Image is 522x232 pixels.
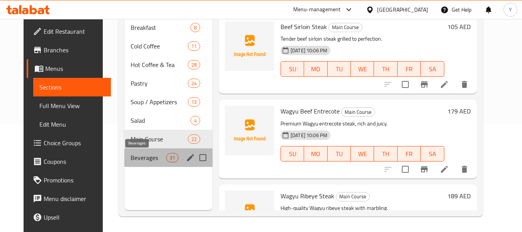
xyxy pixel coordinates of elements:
[188,97,200,107] div: items
[39,101,105,110] span: Full Menu View
[44,213,105,222] span: Upsell
[191,117,200,124] span: 4
[39,82,105,92] span: Sections
[336,192,369,201] span: Main Course
[455,75,474,94] button: delete
[188,41,200,51] div: items
[351,61,374,77] button: WE
[188,98,200,106] span: 13
[185,152,196,163] button: edit
[131,79,188,88] span: Pastry
[398,61,421,77] button: FR
[304,61,327,77] button: MO
[131,97,188,107] span: Soup / Appetizers
[424,64,441,75] span: SA
[328,23,362,32] div: Main Course
[397,76,413,93] span: Select to update
[415,75,434,94] button: Branch-specific-item
[447,106,471,117] h6: 179 AED
[124,130,213,148] div: Main Course22
[440,80,449,89] a: Edit menu item
[27,22,111,41] a: Edit Restaurant
[374,61,397,77] button: TH
[447,21,471,32] h6: 105 AED
[124,55,213,74] div: Hot Coffee & Tea28
[131,60,188,69] span: Hot Coffee & Tea
[424,148,441,160] span: SA
[131,41,188,51] span: Cold Coffee
[166,153,179,162] div: items
[284,148,301,160] span: SU
[124,18,213,37] div: Breakfast8
[188,80,200,87] span: 24
[188,136,200,143] span: 22
[281,119,444,129] p: Premium Wagyu entrecote steak, rich and juicy.
[27,208,111,227] a: Upsell
[331,148,348,160] span: TU
[281,203,444,213] p: High-quality Wagyu ribeye steak with marbling.
[33,115,111,134] a: Edit Menu
[188,60,200,69] div: items
[131,134,188,144] span: Main Course
[44,45,105,55] span: Branches
[374,146,397,162] button: TH
[354,148,371,160] span: WE
[401,64,418,75] span: FR
[331,64,348,75] span: TU
[33,96,111,115] a: Full Menu View
[377,5,428,14] div: [GEOGRAPHIC_DATA]
[377,148,394,160] span: TH
[191,24,200,31] span: 8
[167,154,178,162] span: 31
[39,120,105,129] span: Edit Menu
[341,107,375,117] div: Main Course
[342,108,375,117] span: Main Course
[440,165,449,174] a: Edit menu item
[190,116,200,125] div: items
[398,146,421,162] button: FR
[287,132,330,139] span: [DATE] 10:06 PM
[509,5,512,14] span: Y
[281,146,304,162] button: SU
[421,146,444,162] button: SA
[45,64,105,73] span: Menus
[27,152,111,171] a: Coupons
[131,23,190,32] span: Breakfast
[415,160,434,179] button: Branch-specific-item
[44,27,105,36] span: Edit Restaurant
[397,161,413,177] span: Select to update
[281,105,340,117] span: Wagyu Beef Entrecote
[131,153,166,162] span: Beverages
[307,64,324,75] span: MO
[287,47,330,54] span: [DATE] 10:06 PM
[190,23,200,32] div: items
[284,64,301,75] span: SU
[124,111,213,130] div: Salad4
[124,93,213,111] div: Soup / Appetizers13
[27,59,111,78] a: Menus
[281,34,444,44] p: Tender beef sirloin steak grilled to perfection.
[281,61,304,77] button: SU
[131,116,190,125] span: Salad
[304,146,327,162] button: MO
[44,175,105,185] span: Promotions
[281,190,334,202] span: Wagyu Ribeye Steak
[328,61,351,77] button: TU
[401,148,418,160] span: FR
[124,74,213,93] div: Pastry24
[447,191,471,201] h6: 189 AED
[27,134,111,152] a: Choice Groups
[328,146,351,162] button: TU
[188,61,200,69] span: 28
[124,15,213,170] nav: Menu sections
[44,157,105,166] span: Coupons
[225,21,274,71] img: Beef Sirloin Steak
[27,171,111,189] a: Promotions
[455,160,474,179] button: delete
